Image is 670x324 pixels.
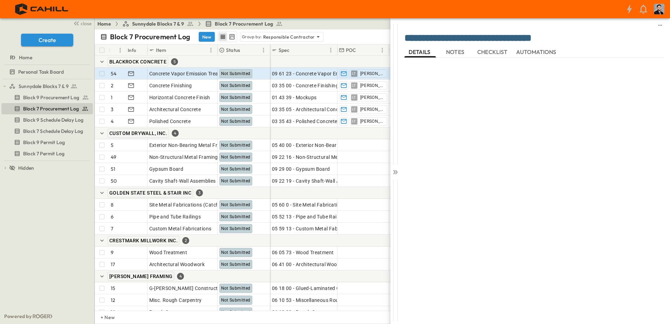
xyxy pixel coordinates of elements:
button: kanban view [227,33,236,41]
span: G-[PERSON_NAME] Construction [149,285,225,292]
div: test [1,66,93,77]
span: Misc. Rough Carpentry [149,297,202,304]
span: Not Submitted [221,95,251,100]
span: Not Submitted [221,155,251,160]
span: CHECKLIST [477,49,509,55]
span: AUTOMATIONS [516,49,558,55]
p: 5 [111,142,114,149]
span: Hidden [18,164,34,171]
button: Menu [207,46,215,54]
button: Menu [259,46,268,54]
span: Not Submitted [221,107,251,112]
span: DETAILS [409,49,432,55]
div: test [1,103,93,114]
span: 06 18 00 - Glued-Laminated Construction [272,285,367,292]
p: 17 [111,261,115,268]
div: 4 [177,273,184,280]
a: Home [97,20,111,27]
span: LT [352,73,356,74]
p: POC [346,47,356,54]
span: 06 10 53 - Miscellaneous Rough Carpentry [272,297,369,304]
span: NOTES [446,49,466,55]
span: Pipe and Tube Railings [149,213,201,220]
button: Sort [241,46,249,54]
span: 05 52 13 - Pipe and Tube Railings [272,213,348,220]
span: 03 35 43 - Polished Concrete Finishing [272,118,360,125]
span: Gypsum Board [149,166,184,173]
span: 06 05 73 - Wood Treatment [272,249,334,256]
div: 2 [182,237,189,244]
button: Menu [116,46,124,54]
p: Spec [279,47,289,54]
span: CUSTOM DRYWALL, INC. [109,130,167,136]
p: 10 [111,309,116,316]
span: 09 22 19 - Cavity Shaft-Wall Assemblies [272,177,363,184]
span: Non-Structural Metal Framing [149,154,218,161]
nav: breadcrumbs [97,20,287,27]
span: 09 29 00 - Gypsum Board [272,166,330,173]
span: [PERSON_NAME] [360,119,384,124]
span: Block 7 Procurement Log [23,105,79,112]
button: Sort [358,46,365,54]
span: Not Submitted [221,83,251,88]
span: Concrete Finishing [149,82,192,89]
p: 6 [111,213,114,220]
span: [PERSON_NAME] [360,95,384,100]
p: Status [226,47,240,54]
span: Block 7 Permit Log [23,150,64,157]
span: [PERSON_NAME] FRAMING [109,274,172,279]
span: Personal Task Board [18,68,64,75]
p: Block 7 Procurement Log [110,32,190,42]
p: 51 [111,166,115,173]
span: close [81,20,91,27]
p: 4 [111,118,114,125]
span: Exterior Non-Bearing Metal Framing [149,142,232,149]
span: Wood Treatment [149,249,187,256]
span: Custom Metal Fabrications [149,225,212,232]
span: Site Metal Fabrications (Catch Basin Embed) [149,201,252,208]
span: Not Submitted [221,286,251,291]
span: 06 41 00 - Architectural Woodwork [272,261,351,268]
p: + New [101,314,105,321]
span: Block 9 Procurement Log [23,94,79,101]
span: LT [352,85,356,86]
span: Block 7 Procurement Log [215,20,273,27]
img: 4f72bfc4efa7236828875bac24094a5ddb05241e32d018417354e964050affa1.png [8,2,76,16]
span: Not Submitted [221,143,251,148]
span: 09 61 23 - Concrete Vapor Emission Treatment [272,70,379,77]
span: Architectural Woodwork [149,261,205,268]
p: 54 [111,70,116,77]
p: Item [156,47,166,54]
div: test [1,137,93,148]
p: 3 [111,106,114,113]
span: [PERSON_NAME] [360,71,384,76]
span: Not Submitted [221,298,251,303]
button: Create [21,34,73,46]
span: GOLDEN STATE STEEL & STAIR INC [109,190,191,196]
p: Responsible Contractor [263,33,315,40]
div: 3 [196,189,203,196]
p: Group by: [242,33,262,40]
span: Not Submitted [221,178,251,183]
span: Not Submitted [221,167,251,171]
button: Sort [291,46,299,54]
span: [PERSON_NAME] [360,107,384,112]
div: 5 [171,58,178,65]
span: Block 9 Permit Log [23,139,65,146]
p: 1 [111,94,112,101]
div: test [1,148,93,159]
span: Home [19,54,32,61]
button: Sort [112,46,119,54]
span: 06 10 00 - Rough Carpentry [272,309,335,316]
button: New [199,32,215,42]
div: test [1,114,93,126]
span: Not Submitted [221,214,251,219]
span: Not Submitted [221,250,251,255]
span: Not Submitted [221,202,251,207]
span: Not Submitted [221,119,251,124]
span: 05 59 13 - Custom Metal Fabrications [272,225,358,232]
span: Block 7 Schedule Delay Log [23,128,83,135]
p: 12 [111,297,115,304]
span: CRESTMARK MILLWORK INC. [109,238,178,243]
